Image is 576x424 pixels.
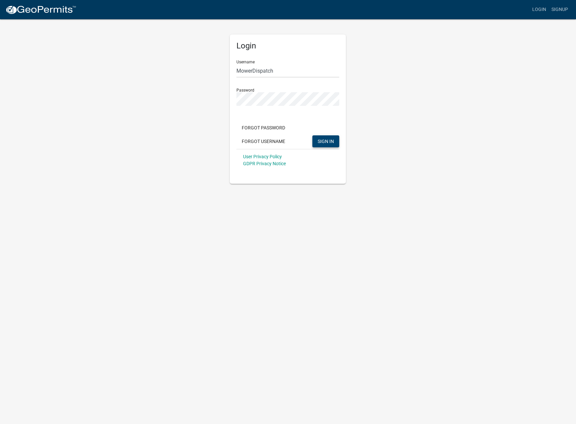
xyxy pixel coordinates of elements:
a: Signup [549,3,571,16]
a: Login [530,3,549,16]
span: SIGN IN [318,138,334,144]
button: Forgot Username [236,135,290,147]
a: User Privacy Policy [243,154,282,159]
button: Forgot Password [236,122,290,134]
button: SIGN IN [312,135,339,147]
h5: Login [236,41,339,51]
a: GDPR Privacy Notice [243,161,286,166]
